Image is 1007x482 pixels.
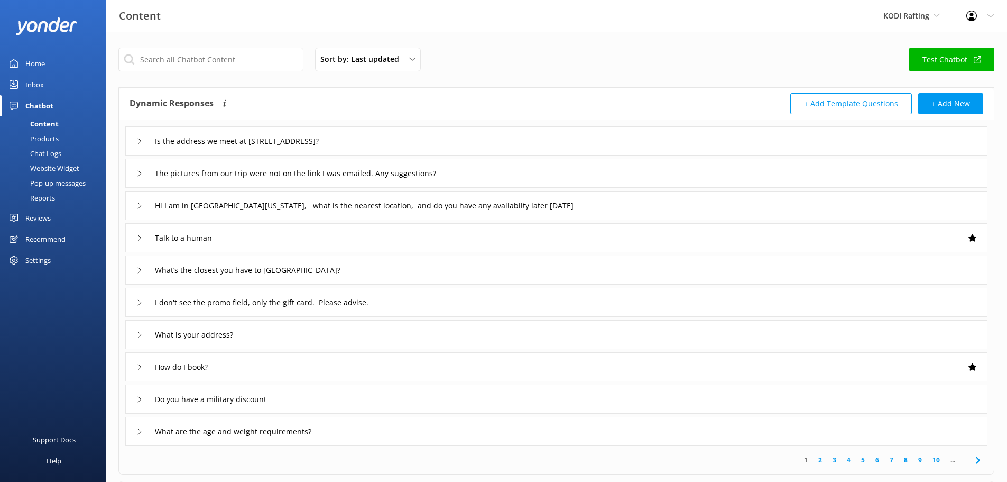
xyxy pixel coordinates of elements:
span: KODI Rafting [883,11,929,21]
a: Website Widget [6,161,106,176]
img: yonder-white-logo.png [16,17,77,35]
input: Search all Chatbot Content [118,48,303,71]
div: Reports [6,190,55,205]
div: Content [6,116,59,131]
a: 7 [884,455,899,465]
div: Settings [25,250,51,271]
button: + Add Template Questions [790,93,912,114]
a: 1 [799,455,813,465]
div: Pop-up messages [6,176,86,190]
a: 5 [856,455,870,465]
a: Pop-up messages [6,176,106,190]
div: Help [47,450,61,471]
div: Support Docs [33,429,76,450]
a: 2 [813,455,827,465]
div: Reviews [25,207,51,229]
a: 9 [913,455,927,465]
span: Sort by: Last updated [320,53,405,65]
div: Website Widget [6,161,79,176]
a: Content [6,116,106,131]
div: Recommend [25,229,66,250]
button: + Add New [918,93,983,114]
div: Products [6,131,59,146]
a: Products [6,131,106,146]
a: 10 [927,455,945,465]
div: Inbox [25,74,44,95]
a: Test Chatbot [909,48,994,71]
h3: Content [119,7,161,24]
span: ... [945,455,960,465]
div: Chat Logs [6,146,61,161]
a: 6 [870,455,884,465]
a: 4 [842,455,856,465]
a: 8 [899,455,913,465]
div: Chatbot [25,95,53,116]
a: Reports [6,190,106,205]
h4: Dynamic Responses [130,93,214,114]
a: 3 [827,455,842,465]
div: Home [25,53,45,74]
a: Chat Logs [6,146,106,161]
